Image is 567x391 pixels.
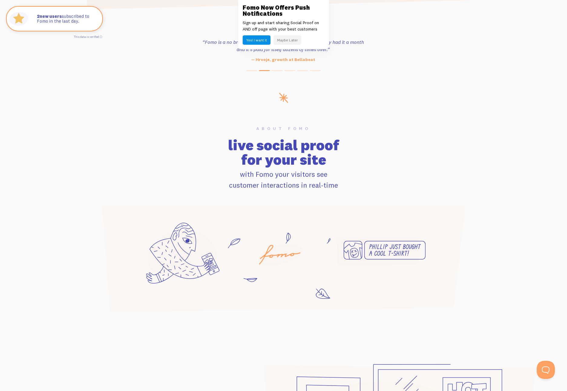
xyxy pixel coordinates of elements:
[537,361,555,379] iframe: Help Scout Beacon - Open
[93,169,474,190] p: with Fomo your visitors see customer interactions in real-time
[274,35,301,45] button: Maybe Later
[93,138,474,167] h2: live social proof for your site
[201,57,366,63] p: — Hrvoje, growth at Bellabeat
[201,38,366,53] h3: “Fomo is a no brainer for increasing conversions. We've only had it a month and it's paid for its...
[8,8,30,30] img: Fomo
[37,13,62,19] strong: new users
[37,14,96,24] p: subscribed to Fomo in the last day.
[243,20,324,32] p: Sign up and start sharing Social Proof on AND off page with your best customers
[243,35,270,45] button: Yes! I want it
[74,35,102,38] a: This data is verified ⓘ
[243,5,324,17] h3: Fomo Now Offers Push Notifications
[93,126,474,131] h6: About Fomo
[37,14,40,19] span: 2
